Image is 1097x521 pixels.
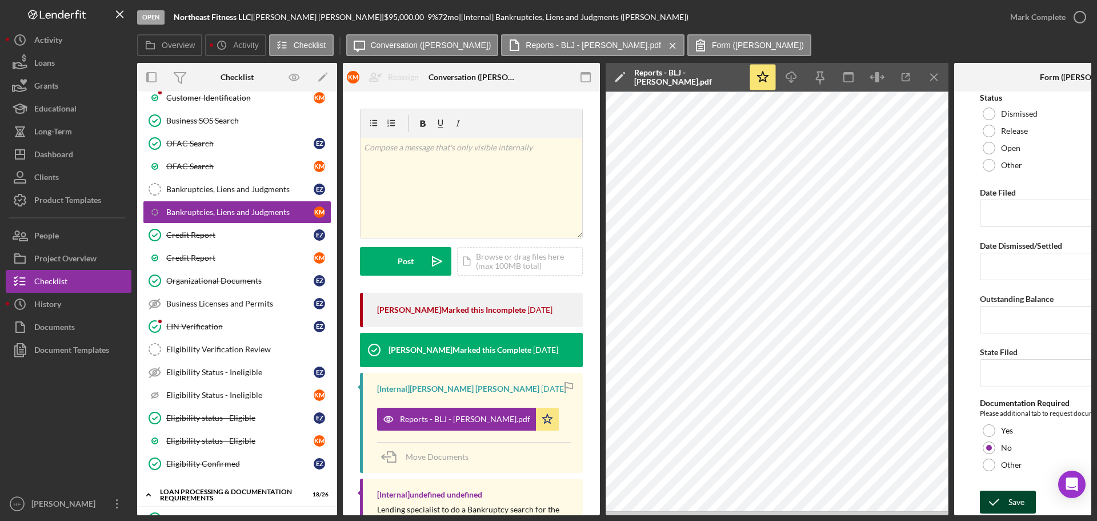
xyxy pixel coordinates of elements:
div: E Z [314,458,325,470]
button: Form ([PERSON_NAME]) [687,34,811,56]
div: Eligibility Status - Ineligible [166,391,314,400]
label: Conversation ([PERSON_NAME]) [371,41,491,50]
button: Move Documents [377,443,480,471]
div: Eligibility status - Eligible [166,436,314,446]
div: Bankruptcies, Liens and Judgments [166,208,314,217]
div: Organizational Documents [166,276,314,285]
div: Loans [34,51,55,77]
div: K M [314,161,325,172]
button: Reports - BLJ - [PERSON_NAME].pdf [501,34,684,56]
div: Activity [34,29,62,54]
div: Mark Complete [1010,6,1066,29]
div: 9 % [427,13,438,22]
button: Educational [6,97,131,120]
button: Post [360,247,451,276]
label: Date Dismissed/Settled [980,241,1062,250]
time: 2025-07-31 19:46 [527,305,552,315]
label: Activity [233,41,258,50]
div: Open [137,10,165,25]
a: Eligibility status - EligibleEZ [143,407,331,429]
div: [PERSON_NAME] Marked this Complete [389,345,531,355]
a: OFAC SearchKM [143,155,331,178]
button: Loans [6,51,131,74]
label: Other [1001,460,1022,470]
label: Dismissed [1001,109,1038,118]
a: Eligibility ConfirmedEZ [143,452,331,475]
div: Eligibility Verification Review [166,345,331,354]
div: E Z [314,298,325,309]
time: 2025-07-31 19:35 [533,345,558,355]
div: Long-Term [34,120,72,146]
div: EIN Verification [166,322,314,331]
button: Dashboard [6,143,131,166]
div: Eligibility Confirmed [166,459,314,468]
button: Project Overview [6,247,131,270]
div: [PERSON_NAME] [29,492,103,518]
label: Outstanding Balance [980,294,1054,304]
div: History [34,293,61,319]
button: History [6,293,131,316]
div: Post [398,247,414,276]
div: K M [347,71,359,83]
div: Credit Report [166,253,314,263]
div: 72 mo [438,13,459,22]
label: Other [1001,161,1022,170]
b: Northeast Fitness LLC [174,12,251,22]
a: Credit ReportKM [143,246,331,269]
div: Open Intercom Messenger [1058,471,1086,498]
div: Reports - BLJ - [PERSON_NAME].pdf [634,68,743,86]
div: Educational [34,97,77,123]
button: Grants [6,74,131,97]
button: Overview [137,34,202,56]
div: E Z [314,321,325,332]
div: | [174,13,253,22]
button: Checklist [6,270,131,293]
label: Yes [1001,426,1013,435]
div: K M [314,252,325,264]
div: K M [314,206,325,218]
a: Eligibility Verification Review [143,338,331,361]
label: Reports - BLJ - [PERSON_NAME].pdf [526,41,661,50]
div: Loan Processing & Documentation Requirements [160,488,300,502]
div: Project Overview [34,247,97,273]
a: Customer IdentificationKM [143,86,331,109]
div: OFAC Search [166,162,314,171]
div: E Z [314,275,325,287]
div: Dashboard [34,143,73,169]
div: K M [314,92,325,104]
a: Eligibility Status - IneligibleKM [143,384,331,407]
div: Reassign [388,66,419,89]
label: Form ([PERSON_NAME]) [712,41,804,50]
div: [PERSON_NAME] [PERSON_NAME] | [253,13,384,22]
div: Checklist [221,73,254,82]
label: Date Filed [980,188,1016,197]
div: Conversation ([PERSON_NAME]) [429,73,514,82]
div: Business Licenses and Permits [166,299,314,308]
a: Clients [6,166,131,189]
div: K M [314,435,325,447]
label: Open [1001,144,1020,153]
div: | [Internal] Bankruptcies, Liens and Judgments ([PERSON_NAME]) [459,13,688,22]
div: [Internal] undefined undefined [377,490,482,499]
div: Bankruptcies, Liens and Judgments [166,185,314,194]
div: People [34,224,59,250]
button: Conversation ([PERSON_NAME]) [346,34,499,56]
label: Checklist [294,41,326,50]
a: Eligibility Status - IneligibleEZ [143,361,331,384]
a: Business SOS Search [143,109,331,132]
a: Activity [6,29,131,51]
button: KMReassign [341,66,430,89]
button: Reports - BLJ - [PERSON_NAME].pdf [377,408,559,431]
div: K M [314,389,325,401]
div: $95,000.00 [384,13,427,22]
div: Save [1008,491,1024,514]
button: Long-Term [6,120,131,143]
a: Document Templates [6,339,131,361]
a: Organizational DocumentsEZ [143,269,331,292]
